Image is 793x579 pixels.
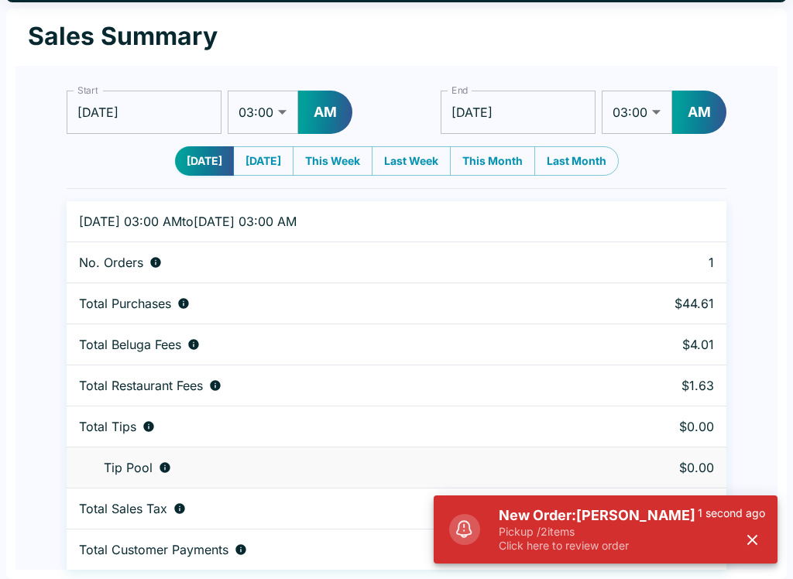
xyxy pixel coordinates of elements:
p: Total Tips [79,419,136,434]
button: This Week [293,146,372,176]
p: [DATE] 03:00 AM to [DATE] 03:00 AM [79,214,571,229]
p: $44.61 [596,296,714,311]
button: [DATE] [175,146,234,176]
p: $1.63 [596,378,714,393]
p: Pickup / 2 items [499,525,698,539]
h1: Sales Summary [28,21,218,52]
p: 1 second ago [698,506,765,520]
p: $0.00 [596,460,714,475]
label: Start [77,84,98,97]
div: Sales tax paid by diners [79,501,571,516]
div: Aggregate order subtotals [79,296,571,311]
p: $4.01 [596,337,714,352]
button: AM [672,91,726,134]
div: Fees paid by diners to restaurant [79,378,571,393]
div: Total amount paid for orders by diners [79,542,571,557]
p: No. Orders [79,255,143,270]
p: Total Sales Tax [79,501,167,516]
div: Tips unclaimed by a waiter [79,460,571,475]
button: Last Week [372,146,451,176]
input: Choose date, selected date is Oct 9, 2025 [441,91,596,134]
p: Tip Pool [104,460,153,475]
p: Click here to review order [499,539,698,553]
p: Total Purchases [79,296,171,311]
p: $0.00 [596,419,714,434]
button: AM [298,91,352,134]
button: This Month [450,146,535,176]
label: End [451,84,469,97]
p: Total Beluga Fees [79,337,181,352]
button: Last Month [534,146,619,176]
div: Number of orders placed [79,255,571,270]
div: Combined individual and pooled tips [79,419,571,434]
button: [DATE] [233,146,294,176]
p: 1 [596,255,714,270]
input: Choose date, selected date is Oct 8, 2025 [67,91,221,134]
p: Total Customer Payments [79,542,228,557]
div: Fees paid by diners to Beluga [79,337,571,352]
p: Total Restaurant Fees [79,378,203,393]
h5: New Order: [PERSON_NAME] [499,506,698,525]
